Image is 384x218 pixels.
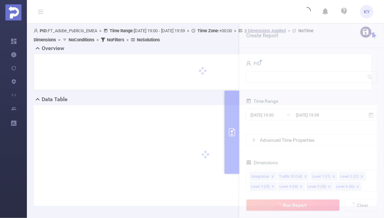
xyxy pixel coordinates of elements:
u: 8 Dimensions Applied [244,28,286,33]
span: > [185,28,191,33]
b: PID: [40,28,48,33]
b: Time Range: [110,28,134,33]
span: FT_Adobe_Publicis_EMEA [DATE] 19:00 - [DATE] 19:59 +00:00 [34,28,313,42]
b: No Solutions [137,37,160,42]
h2: Data Table [42,95,68,103]
span: > [124,37,131,42]
i: icon: user [34,29,40,33]
i: icon: loading [303,7,311,16]
h2: Overview [42,44,64,52]
b: No Conditions [69,37,94,42]
span: > [97,28,104,33]
img: Protected Media [5,4,22,20]
span: > [94,37,101,42]
b: No Filters [107,37,124,42]
span: > [56,37,63,42]
span: > [232,28,238,33]
span: KY [364,5,370,18]
span: > [286,28,292,33]
b: Time Zone: [197,28,219,33]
